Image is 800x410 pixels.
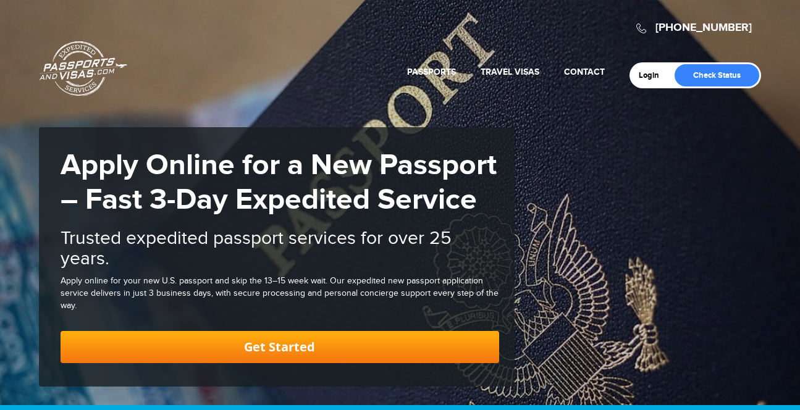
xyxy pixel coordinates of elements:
a: Passports & [DOMAIN_NAME] [40,41,127,96]
a: [PHONE_NUMBER] [655,21,752,35]
a: Login [639,70,668,80]
a: Get Started [61,331,499,363]
a: Travel Visas [481,67,539,77]
a: Passports [407,67,456,77]
a: Check Status [675,64,759,86]
strong: Apply Online for a New Passport – Fast 3-Day Expedited Service [61,148,497,218]
div: Apply online for your new U.S. passport and skip the 13–15 week wait. Our expedited new passport ... [61,275,499,312]
a: Contact [564,67,605,77]
h2: Trusted expedited passport services for over 25 years. [61,228,499,269]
